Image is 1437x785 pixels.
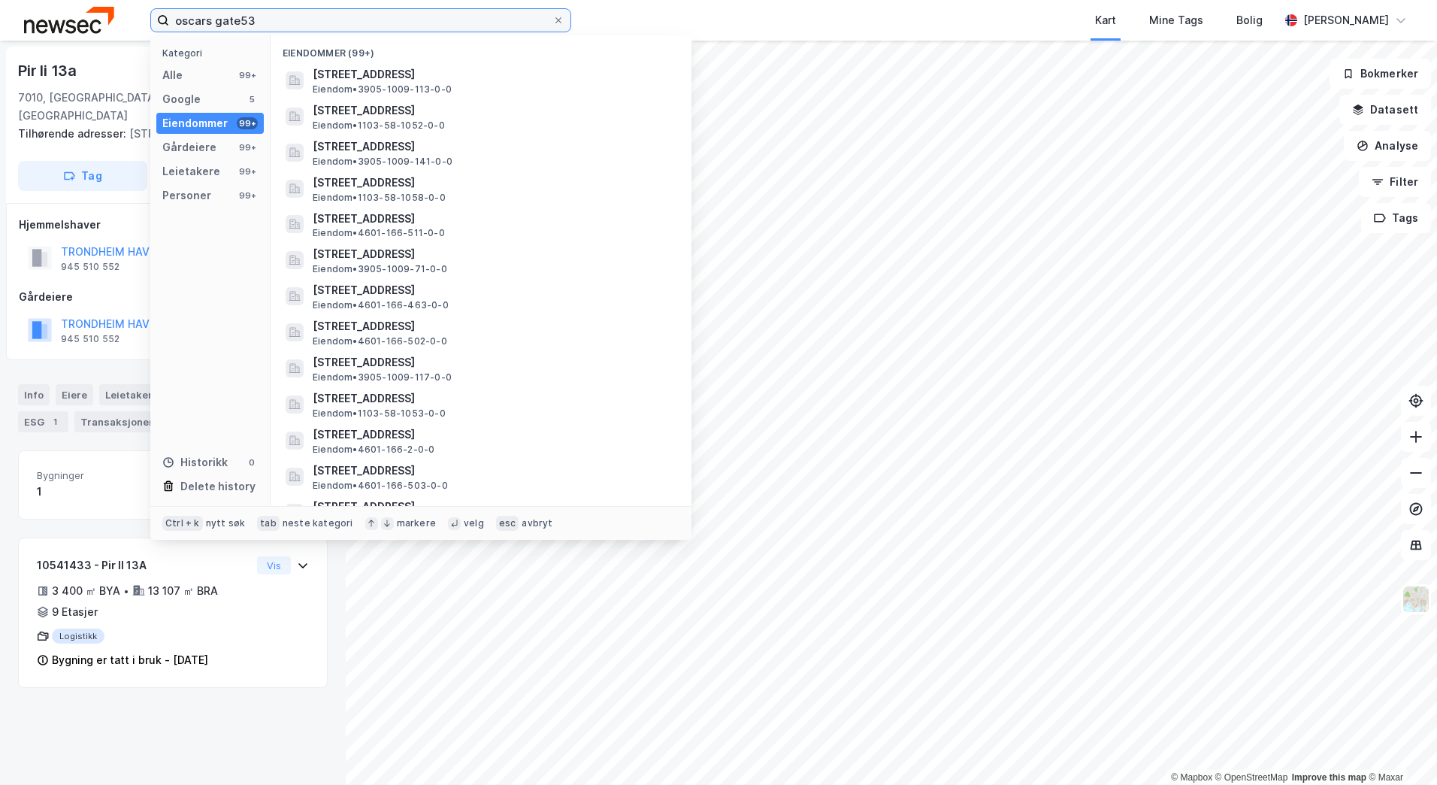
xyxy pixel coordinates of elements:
[313,317,673,335] span: [STREET_ADDRESS]
[313,245,673,263] span: [STREET_ADDRESS]
[52,603,98,621] div: 9 Etasjer
[237,69,258,81] div: 99+
[162,138,216,156] div: Gårdeiere
[162,453,228,471] div: Historikk
[522,517,552,529] div: avbryt
[18,384,50,405] div: Info
[1149,11,1203,29] div: Mine Tags
[37,483,167,501] div: 1
[313,65,673,83] span: [STREET_ADDRESS]
[1402,585,1430,614] img: Z
[18,161,147,191] button: Tag
[1344,131,1431,161] button: Analyse
[18,89,210,125] div: 7010, [GEOGRAPHIC_DATA], [GEOGRAPHIC_DATA]
[237,165,258,177] div: 99+
[169,9,552,32] input: Søk på adresse, matrikkel, gårdeiere, leietakere eller personer
[162,114,228,132] div: Eiendommer
[313,263,447,275] span: Eiendom • 3905-1009-71-0-0
[123,585,129,597] div: •
[237,117,258,129] div: 99+
[47,414,62,429] div: 1
[162,516,203,531] div: Ctrl + k
[464,517,484,529] div: velg
[162,47,264,59] div: Kategori
[19,288,327,306] div: Gårdeiere
[162,162,220,180] div: Leietakere
[313,83,452,95] span: Eiendom • 3905-1009-113-0-0
[313,408,446,420] span: Eiendom • 1103-58-1053-0-0
[313,138,673,156] span: [STREET_ADDRESS]
[162,186,211,205] div: Personer
[313,102,673,120] span: [STREET_ADDRESS]
[19,216,327,234] div: Hjemmelshaver
[1361,203,1431,233] button: Tags
[397,517,436,529] div: markere
[313,389,673,408] span: [STREET_ADDRESS]
[18,411,68,432] div: ESG
[61,261,119,273] div: 945 510 552
[313,156,452,168] span: Eiendom • 3905-1009-141-0-0
[313,210,673,228] span: [STREET_ADDRESS]
[56,384,93,405] div: Eiere
[1362,713,1437,785] div: Kontrollprogram for chat
[237,189,258,202] div: 99+
[52,651,208,669] div: Bygning er tatt i bruk - [DATE]
[52,582,120,600] div: 3 400 ㎡ BYA
[246,456,258,468] div: 0
[1292,772,1366,783] a: Improve this map
[37,556,251,574] div: 10541433 - Pir II 13A
[1330,59,1431,89] button: Bokmerker
[1339,95,1431,125] button: Datasett
[162,90,201,108] div: Google
[313,281,673,299] span: [STREET_ADDRESS]
[257,516,280,531] div: tab
[1171,772,1212,783] a: Mapbox
[1359,167,1431,197] button: Filter
[99,384,185,405] div: Leietakere
[18,125,316,143] div: [STREET_ADDRESS]
[18,127,129,140] span: Tilhørende adresser:
[61,333,119,345] div: 945 510 552
[162,66,183,84] div: Alle
[206,517,246,529] div: nytt søk
[313,371,452,383] span: Eiendom • 3905-1009-117-0-0
[313,498,673,516] span: [STREET_ADDRESS]
[313,174,673,192] span: [STREET_ADDRESS]
[313,353,673,371] span: [STREET_ADDRESS]
[74,411,177,432] div: Transaksjoner
[313,426,673,444] span: [STREET_ADDRESS]
[180,477,256,496] div: Delete history
[1215,772,1288,783] a: OpenStreetMap
[37,469,167,482] span: Bygninger
[1095,11,1116,29] div: Kart
[18,59,80,83] div: Pir Ii 13a
[283,517,353,529] div: neste kategori
[1303,11,1389,29] div: [PERSON_NAME]
[246,93,258,105] div: 5
[313,444,434,456] span: Eiendom • 4601-166-2-0-0
[313,120,445,132] span: Eiendom • 1103-58-1052-0-0
[271,35,691,62] div: Eiendommer (99+)
[1236,11,1263,29] div: Bolig
[24,7,114,33] img: newsec-logo.f6e21ccffca1b3a03d2d.png
[237,141,258,153] div: 99+
[313,227,445,239] span: Eiendom • 4601-166-511-0-0
[313,299,449,311] span: Eiendom • 4601-166-463-0-0
[1362,713,1437,785] iframe: Chat Widget
[313,462,673,480] span: [STREET_ADDRESS]
[313,335,447,347] span: Eiendom • 4601-166-502-0-0
[313,192,446,204] span: Eiendom • 1103-58-1058-0-0
[313,480,448,492] span: Eiendom • 4601-166-503-0-0
[148,582,218,600] div: 13 107 ㎡ BRA
[496,516,519,531] div: esc
[257,556,291,574] button: Vis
